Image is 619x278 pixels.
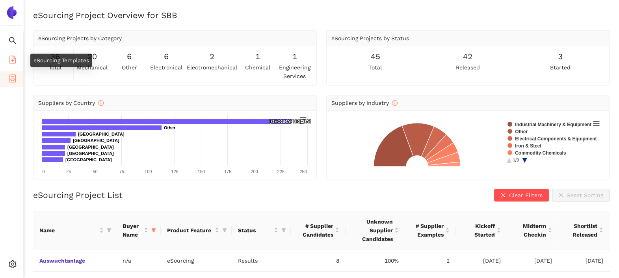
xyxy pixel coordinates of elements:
span: setting [9,257,17,273]
span: Shortlist Released [565,222,597,239]
th: this column's title is Shortlist Released,this column is sortable [558,211,610,250]
text: Iron & Steel [515,143,541,149]
h2: eSourcing Project Overview for SBB [33,9,610,21]
text: Commodity Chemicals [515,150,566,156]
span: info-circle [392,100,398,106]
text: 225 [277,169,284,174]
span: filter [221,224,229,236]
text: 1/2 [513,158,519,163]
span: search [9,34,17,50]
text: 50 [93,169,97,174]
th: this column's title is # Supplier Candidates,this column is sortable [291,211,346,250]
th: this column's title is Name,this column is sortable [33,211,116,250]
span: Suppliers by Country [38,100,104,106]
td: n/a [116,250,160,272]
td: [DATE] [456,250,507,272]
span: filter [105,224,113,236]
span: container [9,72,17,88]
span: total [49,63,61,72]
span: mechanical [77,63,108,72]
text: 250 [299,169,307,174]
span: filter [151,228,156,233]
span: total [369,63,382,72]
h2: eSourcing Project List [33,189,123,201]
span: 6 [164,50,169,63]
span: file-add [9,53,17,69]
span: electromechanical [187,63,237,72]
th: this column's title is Unknown Supplier Candidates,this column is sortable [346,211,405,250]
span: 6 [127,50,132,63]
span: filter [280,224,288,236]
span: filter [107,228,112,233]
span: filter [150,220,158,241]
span: # Supplier Candidates [297,222,334,239]
span: released [456,63,480,72]
text: 25 [66,169,71,174]
span: other [122,63,137,72]
span: Clear Filters [509,191,543,200]
text: 200 [251,169,258,174]
span: electronical [150,63,182,72]
span: Status [238,226,272,235]
text: Other [164,125,176,130]
text: Electrical Components & Equipment [515,136,597,142]
th: this column's title is Buyer Name,this column is sortable [116,211,160,250]
span: Kickoff Started [462,222,495,239]
text: 100 [145,169,152,174]
span: # Supplier Examples [411,222,444,239]
td: 100% [346,250,405,272]
td: 8 [291,250,346,272]
span: eSourcing Projects by Status [331,35,409,41]
span: 20 [87,50,97,63]
span: eSourcing Projects by Category [38,35,122,41]
text: 175 [224,169,231,174]
text: [GEOGRAPHIC_DATA] [67,145,114,149]
span: Unknown Supplier Candidates [352,217,393,243]
text: 125 [171,169,178,174]
th: this column's title is Kickoff Started,this column is sortable [456,211,507,250]
td: [DATE] [558,250,610,272]
td: Results [232,250,291,272]
span: 1 [292,50,297,63]
button: closeReset Sorting [552,189,610,202]
span: Product Feature [167,226,213,235]
text: 150 [198,169,205,174]
span: Suppliers by Industry [331,100,398,106]
span: close [500,192,506,199]
span: Name [39,226,98,235]
span: engineering services [278,63,311,80]
span: 3 [558,50,562,63]
div: eSourcing Templates [30,54,92,67]
span: 2 [210,50,214,63]
td: eSourcing [161,250,232,272]
span: filter [281,228,286,233]
img: Logo [6,6,18,19]
text: [GEOGRAPHIC_DATA] [270,119,316,124]
span: info-circle [98,100,104,106]
span: 36 [50,50,60,63]
span: started [550,63,570,72]
span: filter [222,228,227,233]
th: this column's title is Product Feature,this column is sortable [161,211,232,250]
text: [GEOGRAPHIC_DATA] [67,151,114,156]
th: this column's title is Midterm Checkin,this column is sortable [507,211,558,250]
th: this column's title is Status,this column is sortable [232,211,291,250]
text: [GEOGRAPHIC_DATA] [65,157,112,162]
text: 75 [119,169,124,174]
span: Buyer Name [123,222,142,239]
span: 1 [255,50,260,63]
span: 42 [463,50,472,63]
td: [DATE] [507,250,558,272]
text: 0 [42,169,45,174]
span: Midterm Checkin [513,222,546,239]
td: 2 [405,250,456,272]
span: chemical [245,63,270,72]
button: closeClear Filters [494,189,549,202]
text: Other [515,129,528,134]
text: [GEOGRAPHIC_DATA] [78,132,125,136]
span: 45 [371,50,380,63]
text: Industrial Machinery & Equipment [515,122,591,127]
text: [GEOGRAPHIC_DATA] [73,138,119,143]
th: this column's title is # Supplier Examples,this column is sortable [405,211,456,250]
